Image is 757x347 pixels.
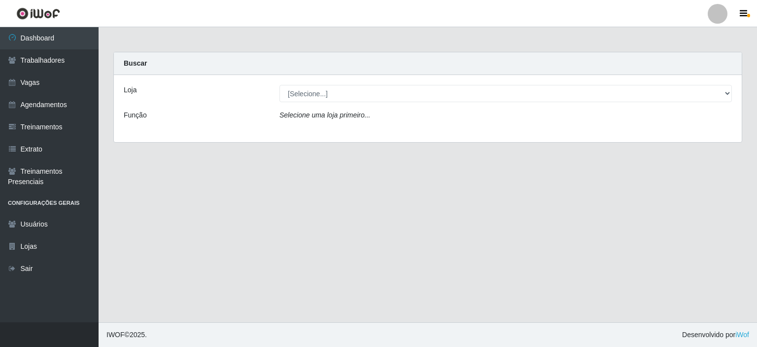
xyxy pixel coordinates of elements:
label: Função [124,110,147,120]
span: IWOF [106,331,125,339]
span: Desenvolvido por [682,330,749,340]
span: © 2025 . [106,330,147,340]
a: iWof [735,331,749,339]
i: Selecione uma loja primeiro... [279,111,370,119]
img: CoreUI Logo [16,7,60,20]
label: Loja [124,85,137,95]
strong: Buscar [124,59,147,67]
